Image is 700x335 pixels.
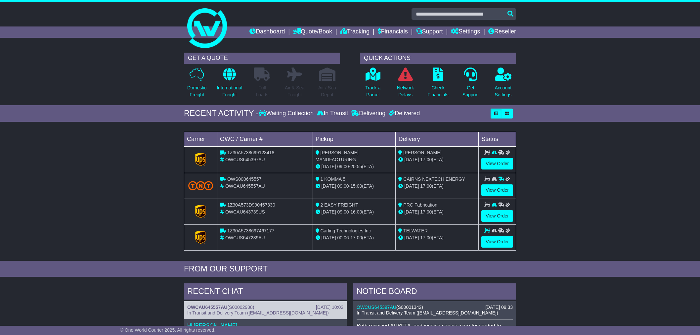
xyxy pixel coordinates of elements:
[195,205,206,218] img: GetCarrierServiceLogo
[227,150,274,155] span: 1Z30A5738699123418
[216,67,242,102] a: InternationalFreight
[350,164,362,169] span: 20:55
[225,183,265,189] span: OWCAU645557AU
[249,26,285,38] a: Dashboard
[313,132,396,146] td: Pickup
[360,53,516,64] div: QUICK ACTIONS
[184,132,217,146] td: Carrier
[184,109,259,118] div: RECENT ACTIVITY -
[365,67,381,102] a: Track aParcel
[397,84,414,98] p: Network Delays
[195,231,206,244] img: GetCarrierServiceLogo
[187,305,227,310] a: OWCAU645557AU
[365,84,380,98] p: Track a Parcel
[316,163,393,170] div: - (ETA)
[315,110,350,117] div: In Transit
[337,235,349,240] span: 00:06
[481,210,513,222] a: View Order
[293,26,332,38] a: Quote/Book
[462,84,479,98] p: Get Support
[350,235,362,240] span: 17:00
[337,164,349,169] span: 09:00
[357,305,513,310] div: ( )
[340,26,370,38] a: Tracking
[322,235,336,240] span: [DATE]
[420,235,432,240] span: 17:00
[120,327,216,333] span: © One World Courier 2025. All rights reserved.
[420,183,432,189] span: 17:00
[187,305,343,310] div: ( )
[396,132,479,146] td: Delivery
[322,164,336,169] span: [DATE]
[485,305,513,310] div: [DATE] 09:33
[337,183,349,189] span: 09:00
[350,209,362,215] span: 16:00
[403,228,428,233] span: TELWATER
[322,209,336,215] span: [DATE]
[420,209,432,215] span: 17:00
[229,305,253,310] span: S00002938
[225,235,265,240] span: OWCUS647239AU
[217,84,242,98] p: International Freight
[398,305,422,310] span: S00001342
[481,236,513,248] a: View Order
[397,67,414,102] a: NetworkDelays
[398,183,476,190] div: (ETA)
[462,67,479,102] a: GetSupport
[285,84,304,98] p: Air & Sea Freight
[187,310,329,315] span: In Transit and Delivery Team ([EMAIL_ADDRESS][DOMAIN_NAME])
[420,157,432,162] span: 17:00
[428,84,449,98] p: Check Financials
[357,305,396,310] a: OWCUS645397AU
[481,184,513,196] a: View Order
[316,183,393,190] div: - (ETA)
[488,26,516,38] a: Reseller
[337,209,349,215] span: 09:00
[316,234,393,241] div: - (ETA)
[187,67,207,102] a: DomesticFreight
[225,209,265,215] span: OWCAU643739US
[322,183,336,189] span: [DATE]
[495,67,512,102] a: AccountSettings
[187,84,206,98] p: Domestic Freight
[378,26,408,38] a: Financials
[403,202,437,208] span: PRC Fabrication
[316,209,393,215] div: - (ETA)
[184,53,340,64] div: GET A QUOTE
[187,322,343,329] p: Hi [PERSON_NAME],
[254,84,270,98] p: Full Loads
[353,283,516,301] div: NOTICE BOARD
[398,209,476,215] div: (ETA)
[398,234,476,241] div: (ETA)
[321,176,345,182] span: 1 KOMMA 5
[225,157,265,162] span: OWCUS645397AU
[321,202,358,208] span: 2 EASY FREIGHT
[481,158,513,169] a: View Order
[259,110,315,117] div: Waiting Collection
[184,264,516,274] div: FROM OUR SUPPORT
[188,181,213,190] img: TNT_Domestic.png
[404,157,419,162] span: [DATE]
[404,235,419,240] span: [DATE]
[451,26,480,38] a: Settings
[195,153,206,166] img: GetCarrierServiceLogo
[227,176,262,182] span: OWS000645557
[495,84,512,98] p: Account Settings
[357,310,498,315] span: In Transit and Delivery Team ([EMAIL_ADDRESS][DOMAIN_NAME])
[184,283,347,301] div: RECENT CHAT
[321,228,371,233] span: Carling Technologies Inc
[350,110,387,117] div: Delivering
[404,183,419,189] span: [DATE]
[318,84,336,98] p: Air / Sea Depot
[403,150,441,155] span: [PERSON_NAME]
[316,305,343,310] div: [DATE] 10:02
[427,67,449,102] a: CheckFinancials
[403,176,465,182] span: CAIRNS NEXTECH ENERGY
[479,132,516,146] td: Status
[404,209,419,215] span: [DATE]
[217,132,313,146] td: OWC / Carrier #
[227,202,275,208] span: 1Z30A573D990457330
[416,26,443,38] a: Support
[350,183,362,189] span: 15:00
[316,150,359,162] span: [PERSON_NAME] MANUFACTURING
